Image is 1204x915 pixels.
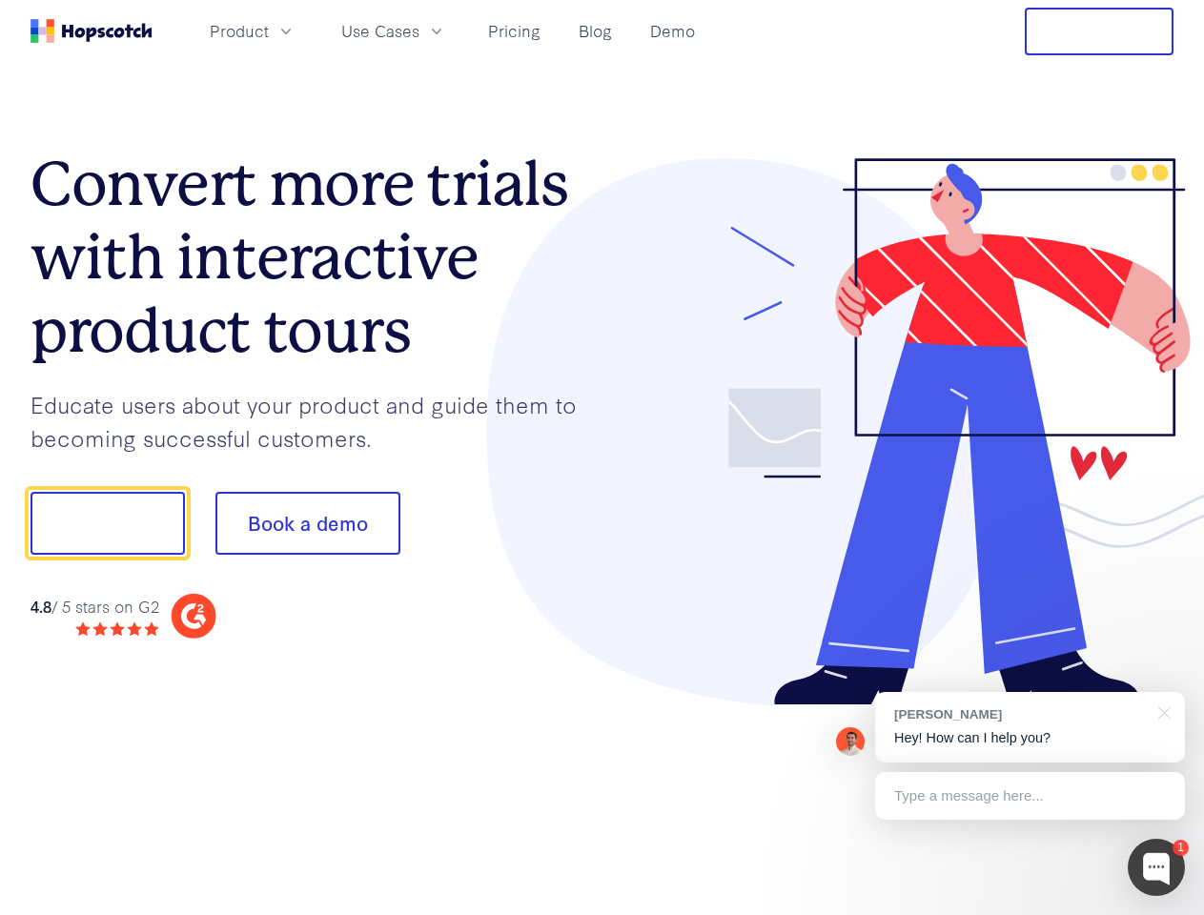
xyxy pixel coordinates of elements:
button: Book a demo [215,492,400,555]
button: Show me! [31,492,185,555]
p: Hey! How can I help you? [894,728,1166,748]
a: Blog [571,15,620,47]
span: Use Cases [341,19,419,43]
div: 1 [1173,840,1189,856]
a: Pricing [480,15,548,47]
a: Home [31,19,153,43]
div: [PERSON_NAME] [894,705,1147,723]
img: Mark Spera [836,727,865,756]
button: Use Cases [330,15,458,47]
button: Product [198,15,307,47]
div: Type a message here... [875,772,1185,820]
h1: Convert more trials with interactive product tours [31,148,602,367]
a: Demo [643,15,703,47]
strong: 4.8 [31,595,51,617]
span: Product [210,19,269,43]
div: / 5 stars on G2 [31,595,159,619]
p: Educate users about your product and guide them to becoming successful customers. [31,388,602,454]
button: Free Trial [1025,8,1173,55]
